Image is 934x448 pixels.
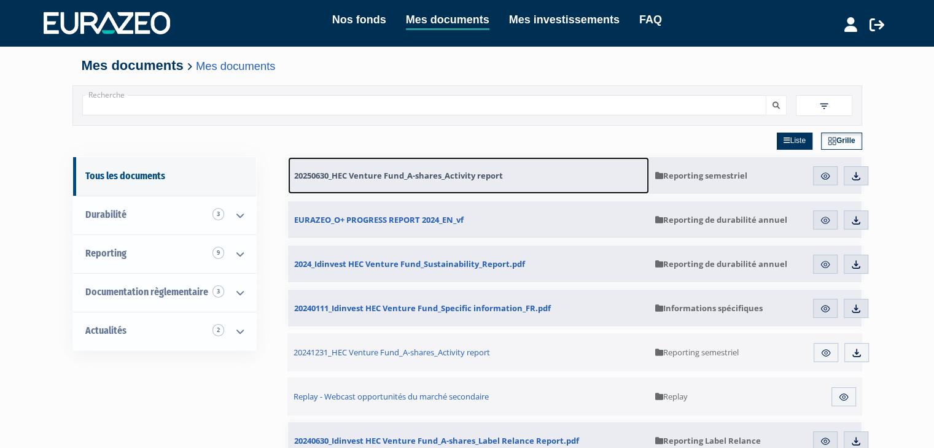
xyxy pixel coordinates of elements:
[288,201,649,238] a: EURAZEO_O+ PROGRESS REPORT 2024_EN_vf
[212,208,224,220] span: 3
[851,347,862,358] img: download.svg
[85,247,126,259] span: Reporting
[82,95,766,115] input: Recherche
[287,377,650,415] a: Replay - Webcast opportunités du marché secondaire
[85,286,208,298] span: Documentation règlementaire
[44,12,170,34] img: 1732889491-logotype_eurazeo_blanc_rvb.png
[655,258,787,269] span: Reporting de durabilité annuel
[196,60,275,72] a: Mes documents
[212,285,224,298] span: 3
[821,133,862,150] a: Grille
[838,392,849,403] img: eye.svg
[850,215,862,226] img: download.svg
[294,258,525,269] span: 2024_Idinvest HEC Venture Fund_Sustainability_Report.pdf
[85,209,126,220] span: Durabilité
[288,290,649,326] a: 20240111_Idinvest HEC Venture Fund_Specific information_FR.pdf
[655,170,747,181] span: Reporting semestriel
[655,214,787,225] span: Reporting de durabilité annuel
[639,11,662,28] a: FAQ
[820,436,831,447] img: eye.svg
[73,196,256,234] a: Durabilité 3
[288,245,649,282] a: 2024_Idinvest HEC Venture Fund_Sustainability_Report.pdf
[85,325,126,336] span: Actualités
[294,214,464,225] span: EURAZEO_O+ PROGRESS REPORT 2024_EN_vf
[850,436,862,447] img: download.svg
[850,171,862,182] img: download.svg
[294,347,490,358] span: 20241231_HEC Venture Fund_A-shares_Activity report
[820,171,831,182] img: eye.svg
[655,391,688,402] span: Replay
[73,312,256,350] a: Actualités 2
[828,137,836,145] img: grid.svg
[819,101,830,112] img: filter.svg
[287,333,650,371] a: 20241231_HEC Venture Fund_A-shares_Activity report
[820,303,831,314] img: eye.svg
[332,11,386,28] a: Nos fonds
[820,215,831,226] img: eye.svg
[655,303,763,314] span: Informations spécifiques
[73,273,256,312] a: Documentation règlementaire 3
[288,157,649,194] a: 20250630_HEC Venture Fund_A-shares_Activity report
[820,259,831,270] img: eye.svg
[212,324,224,336] span: 2
[850,303,862,314] img: download.svg
[73,234,256,273] a: Reporting 9
[212,247,224,259] span: 9
[294,303,551,314] span: 20240111_Idinvest HEC Venture Fund_Specific information_FR.pdf
[82,58,853,73] h4: Mes documents
[509,11,620,28] a: Mes investissements
[294,170,503,181] span: 20250630_HEC Venture Fund_A-shares_Activity report
[294,391,489,402] span: Replay - Webcast opportunités du marché secondaire
[655,435,761,446] span: Reporting Label Relance
[777,133,812,150] a: Liste
[850,259,862,270] img: download.svg
[655,347,739,358] span: Reporting semestriel
[73,157,256,196] a: Tous les documents
[820,347,831,358] img: eye.svg
[406,11,489,30] a: Mes documents
[294,435,579,446] span: 20240630_Idinvest HEC Venture Fund_A-shares_Label Relance Report.pdf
